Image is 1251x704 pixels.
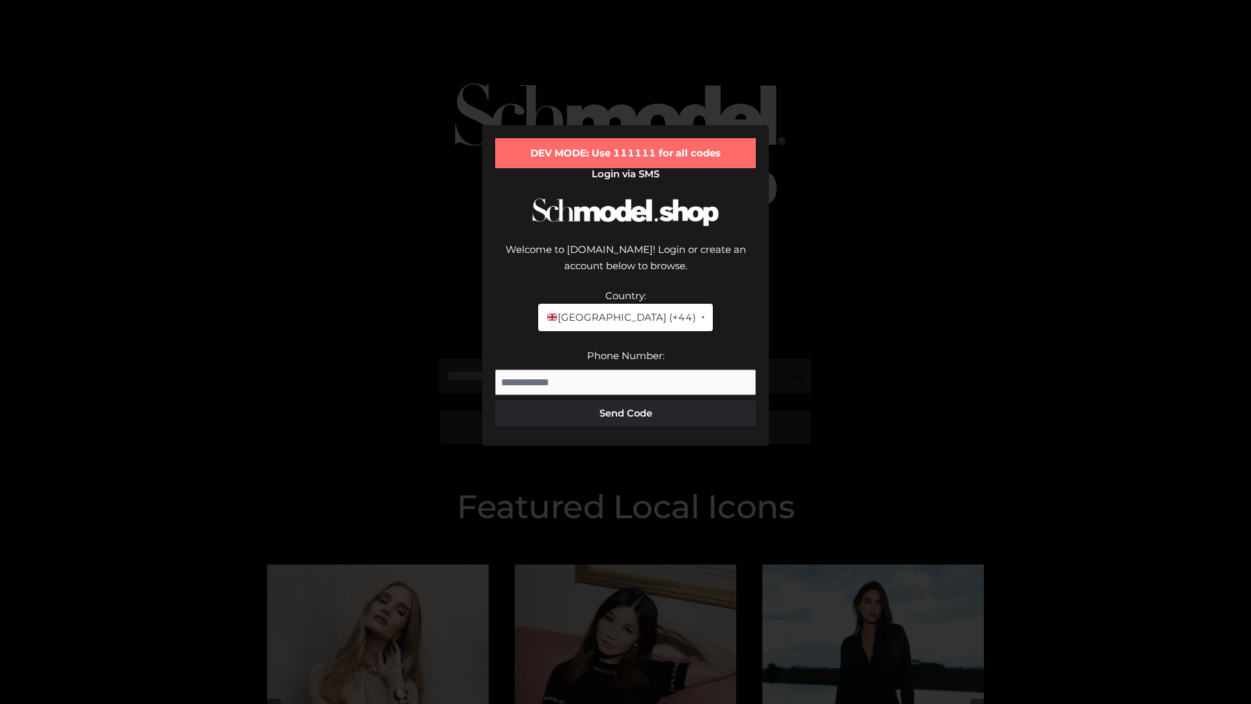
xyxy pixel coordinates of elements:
label: Phone Number: [587,349,665,362]
img: 🇬🇧 [547,312,557,322]
div: DEV MODE: Use 111111 for all codes [495,138,756,168]
button: Send Code [495,400,756,426]
span: [GEOGRAPHIC_DATA] (+44) [546,309,695,326]
h2: Login via SMS [495,168,756,180]
div: Welcome to [DOMAIN_NAME]! Login or create an account below to browse. [495,241,756,287]
label: Country: [605,289,646,302]
img: Schmodel Logo [528,186,723,238]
